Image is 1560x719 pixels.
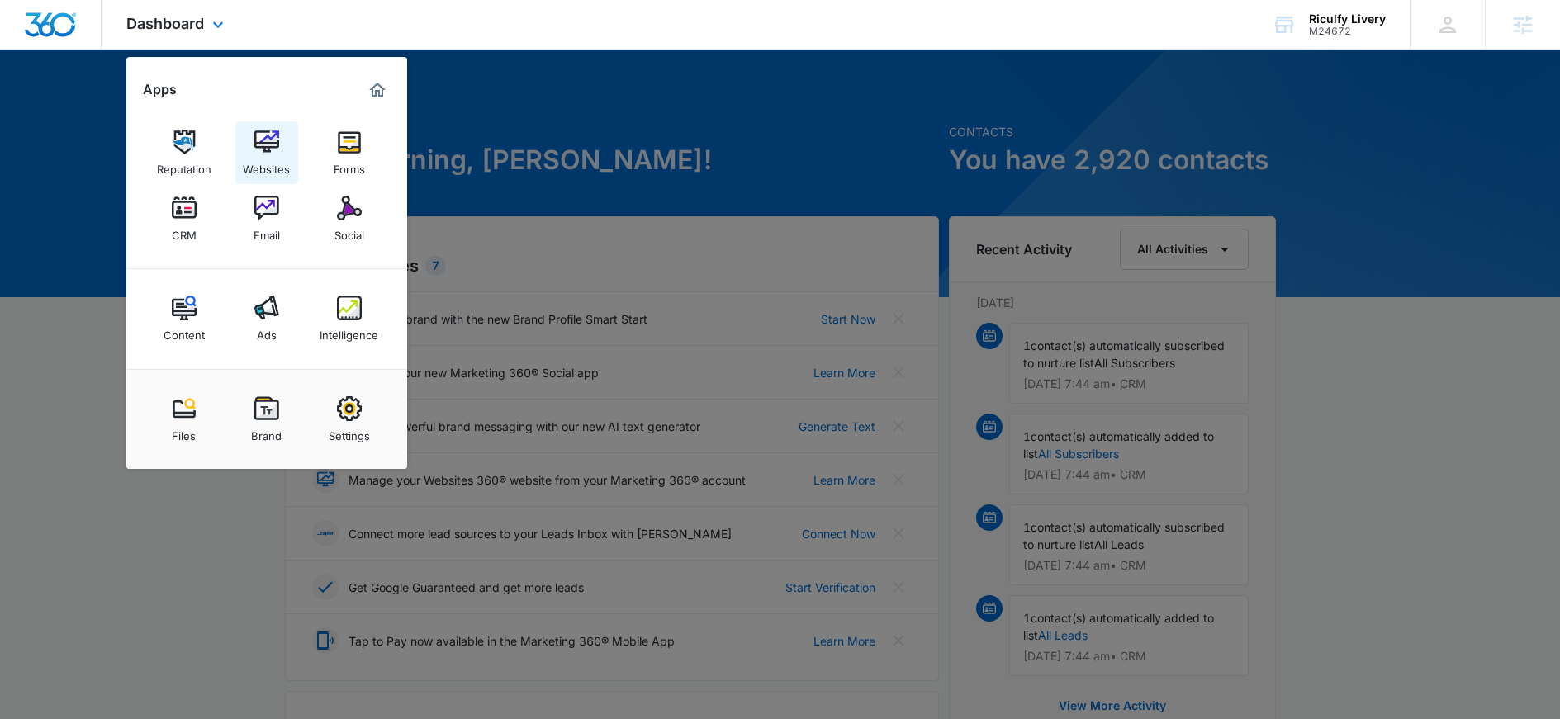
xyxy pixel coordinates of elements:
div: Settings [329,421,370,442]
div: Brand [251,421,282,442]
div: Intelligence [320,320,378,342]
a: Ads [235,287,298,350]
a: Content [153,287,216,350]
div: Reputation [157,154,211,176]
a: Settings [318,388,381,451]
div: Forms [334,154,365,176]
div: Social [334,220,364,242]
div: account name [1309,12,1386,26]
a: Marketing 360® Dashboard [364,77,391,103]
a: Files [153,388,216,451]
a: CRM [153,187,216,250]
div: account id [1309,26,1386,37]
div: Websites [243,154,290,176]
a: Reputation [153,121,216,184]
h2: Apps [143,82,177,97]
a: Email [235,187,298,250]
a: Intelligence [318,287,381,350]
a: Social [318,187,381,250]
a: Brand [235,388,298,451]
div: Ads [257,320,277,342]
div: Email [254,220,280,242]
div: Files [172,421,196,442]
span: Dashboard [126,15,204,32]
div: Content [164,320,205,342]
a: Websites [235,121,298,184]
a: Forms [318,121,381,184]
div: CRM [172,220,197,242]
